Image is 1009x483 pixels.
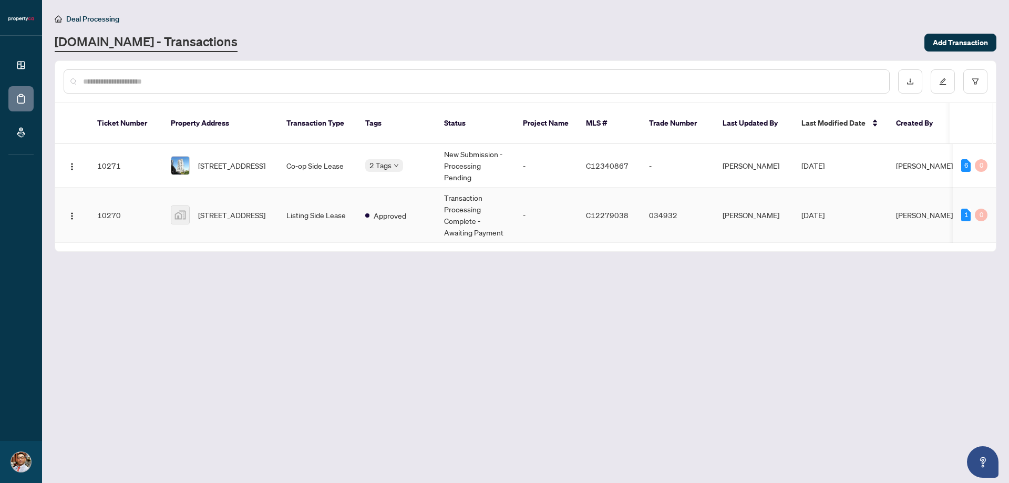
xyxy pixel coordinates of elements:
th: Tags [357,103,436,144]
span: C12279038 [586,210,629,220]
span: C12340867 [586,161,629,170]
td: New Submission - Processing Pending [436,144,514,188]
button: Open asap [967,446,998,478]
th: Transaction Type [278,103,357,144]
td: Transaction Processing Complete - Awaiting Payment [436,188,514,243]
img: thumbnail-img [171,157,189,174]
button: Add Transaction [924,34,996,52]
button: edit [931,69,955,94]
span: [DATE] [801,161,825,170]
img: thumbnail-img [171,206,189,224]
span: Deal Processing [66,14,119,24]
span: [DATE] [801,210,825,220]
th: Status [436,103,514,144]
span: 2 Tags [369,159,392,171]
td: - [514,188,578,243]
td: Listing Side Lease [278,188,357,243]
span: download [907,78,914,85]
span: [PERSON_NAME] [896,161,953,170]
span: Add Transaction [933,34,988,51]
th: MLS # [578,103,641,144]
th: Project Name [514,103,578,144]
td: - [514,144,578,188]
img: Profile Icon [11,452,31,472]
span: [PERSON_NAME] [896,210,953,220]
td: 034932 [641,188,714,243]
button: filter [963,69,987,94]
td: - [641,144,714,188]
div: 6 [961,159,971,172]
td: [PERSON_NAME] [714,144,793,188]
th: Property Address [162,103,278,144]
span: down [394,163,399,168]
td: [PERSON_NAME] [714,188,793,243]
span: home [55,15,62,23]
img: Logo [68,212,76,220]
th: Created By [888,103,951,144]
th: Last Updated By [714,103,793,144]
img: logo [8,16,34,22]
button: Logo [64,207,80,223]
img: Logo [68,162,76,171]
span: [STREET_ADDRESS] [198,209,265,221]
th: Ticket Number [89,103,162,144]
div: 0 [975,159,987,172]
span: [STREET_ADDRESS] [198,160,265,171]
th: Trade Number [641,103,714,144]
span: filter [972,78,979,85]
td: 10270 [89,188,162,243]
button: Logo [64,157,80,174]
span: Approved [374,210,406,221]
button: download [898,69,922,94]
span: edit [939,78,946,85]
td: Co-op Side Lease [278,144,357,188]
th: Last Modified Date [793,103,888,144]
a: [DOMAIN_NAME] - Transactions [55,33,238,52]
div: 1 [961,209,971,221]
div: 0 [975,209,987,221]
span: Last Modified Date [801,117,866,129]
td: 10271 [89,144,162,188]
